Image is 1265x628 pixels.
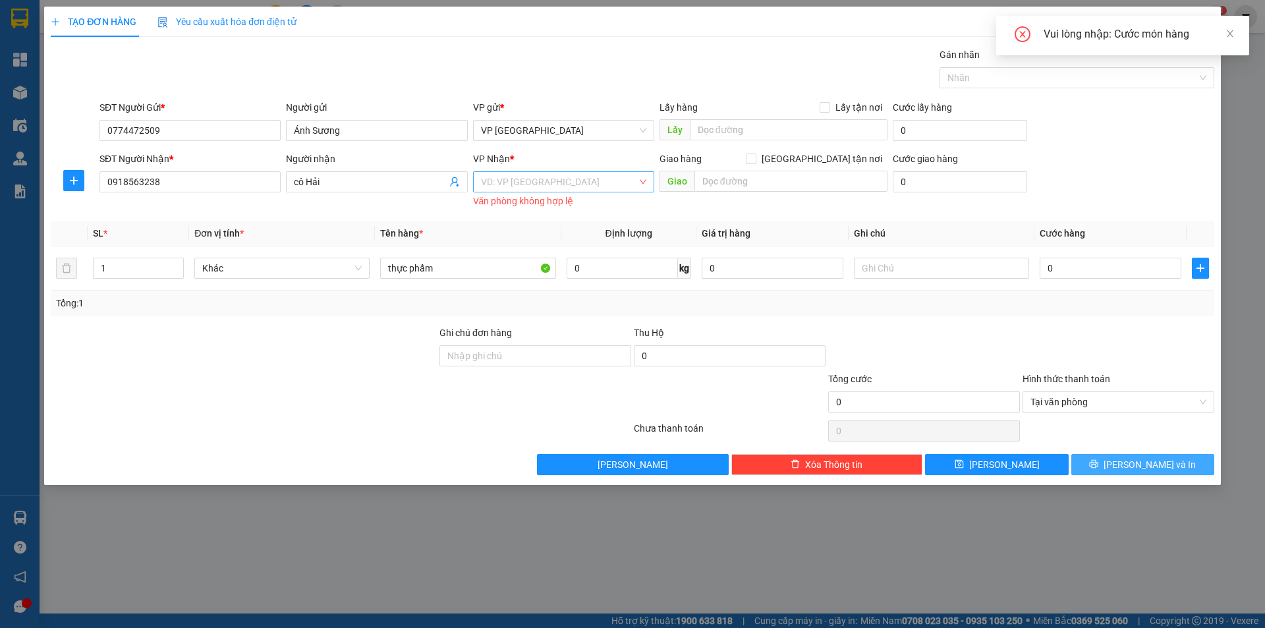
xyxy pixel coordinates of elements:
span: Xóa Thông tin [805,457,862,472]
span: close-circle [1015,26,1030,45]
input: Dọc đường [690,119,887,140]
button: deleteXóa Thông tin [731,454,923,475]
span: delete [791,459,800,470]
span: [PERSON_NAME] và In [1104,457,1196,472]
span: plus [64,175,84,186]
th: Ghi chú [849,221,1034,246]
span: kg [678,258,691,279]
span: Định lượng [605,228,652,239]
input: Cước lấy hàng [893,120,1027,141]
label: Hình thức thanh toán [1023,374,1110,384]
span: Khác [202,258,362,278]
div: Văn phòng không hợp lệ [473,194,654,209]
span: Tại văn phòng [1030,392,1206,412]
button: plus [1192,258,1209,279]
span: VP Đà Lạt [481,121,646,140]
input: Ghi Chú [854,258,1029,279]
span: plus [1193,263,1208,273]
button: save[PERSON_NAME] [925,454,1068,475]
span: Giao hàng [660,154,702,164]
span: Yêu cầu xuất hóa đơn điện tử [157,16,296,27]
span: Cước hàng [1040,228,1085,239]
span: close [1225,29,1235,38]
span: printer [1089,459,1098,470]
span: user-add [449,177,460,187]
button: Close [1184,7,1221,43]
input: Cước giao hàng [893,171,1027,192]
div: Người gửi [286,100,467,115]
span: [PERSON_NAME] [969,457,1040,472]
button: [PERSON_NAME] [537,454,729,475]
div: Người nhận [286,152,467,166]
span: Lấy hàng [660,102,698,113]
img: icon [157,17,168,28]
span: Thu Hộ [634,328,664,338]
span: Giá trị hàng [702,228,750,239]
input: Ghi chú đơn hàng [439,345,631,366]
span: Tên hàng [380,228,423,239]
span: save [955,459,964,470]
input: VD: Bàn, Ghế [380,258,555,279]
button: printer[PERSON_NAME] và In [1071,454,1214,475]
span: TẠO ĐƠN HÀNG [51,16,136,27]
div: SĐT Người Gửi [99,100,281,115]
span: Giao [660,171,694,192]
input: 0 [702,258,843,279]
label: Cước giao hàng [893,154,958,164]
span: SL [93,228,103,239]
button: plus [63,170,84,191]
div: SĐT Người Nhận [99,152,281,166]
span: Lấy [660,119,690,140]
div: VP gửi [473,100,654,115]
div: Tổng: 1 [56,296,488,310]
button: delete [56,258,77,279]
label: Gán nhãn [940,49,980,60]
input: Dọc đường [694,171,887,192]
div: Chưa thanh toán [632,421,827,444]
div: Vui lòng nhập: Cước món hàng [1044,26,1233,42]
span: Tổng cước [828,374,872,384]
span: [GEOGRAPHIC_DATA] tận nơi [756,152,887,166]
span: VP Nhận [473,154,510,164]
span: Đơn vị tính [194,228,244,239]
span: Lấy tận nơi [830,100,887,115]
span: plus [51,17,60,26]
label: Ghi chú đơn hàng [439,328,512,338]
span: [PERSON_NAME] [598,457,668,472]
label: Cước lấy hàng [893,102,952,113]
